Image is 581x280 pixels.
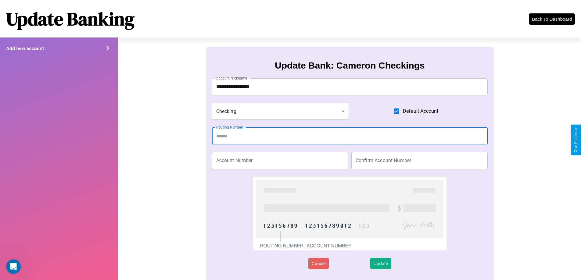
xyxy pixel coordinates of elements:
[216,125,243,130] label: Routing Number
[574,128,578,152] div: Give Feedback
[370,258,391,269] button: Update
[275,60,425,71] h3: Update Bank: Cameron Checkings
[253,177,446,250] img: check
[6,259,21,274] iframe: Intercom live chat
[6,46,44,51] h4: Add new account
[216,76,247,81] label: Account Nickname
[529,13,575,25] button: Back To Dashboard
[308,258,329,269] button: Cancel
[6,6,134,31] h1: Update Banking
[403,108,438,115] span: Default Account
[212,103,349,120] div: Checking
